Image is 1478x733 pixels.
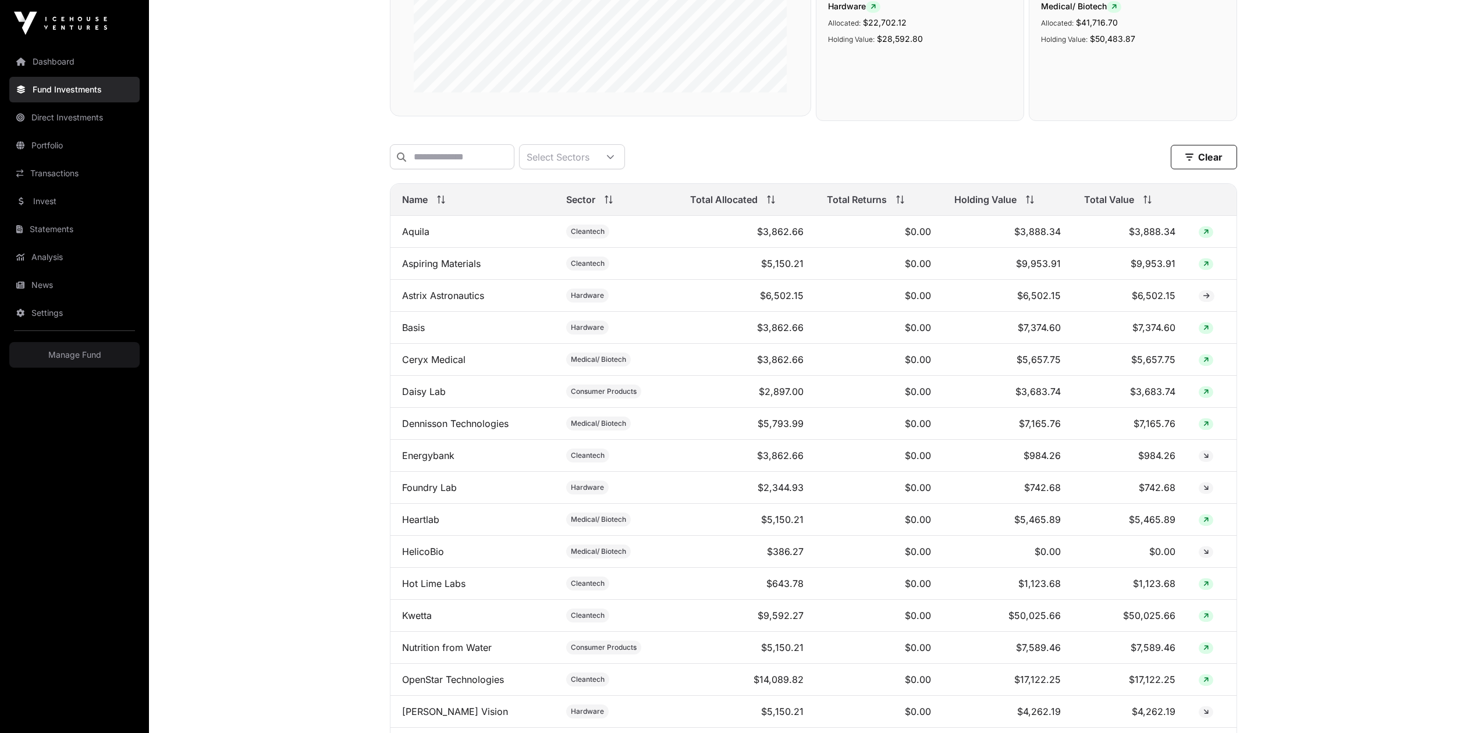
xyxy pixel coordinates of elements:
[571,579,605,588] span: Cleantech
[402,226,429,237] a: Aquila
[815,440,943,472] td: $0.00
[943,344,1073,376] td: $5,657.75
[1420,677,1478,733] div: Chat Widget
[678,312,815,344] td: $3,862.66
[1072,312,1187,344] td: $7,374.60
[402,482,457,493] a: Foundry Lab
[815,248,943,280] td: $0.00
[678,248,815,280] td: $5,150.21
[1072,632,1187,664] td: $7,589.46
[14,12,107,35] img: Icehouse Ventures Logo
[1072,568,1187,600] td: $1,123.68
[9,272,140,298] a: News
[571,259,605,268] span: Cleantech
[828,1,880,11] span: Hardware
[815,216,943,248] td: $0.00
[943,632,1073,664] td: $7,589.46
[943,440,1073,472] td: $984.26
[1072,600,1187,632] td: $50,025.66
[815,600,943,632] td: $0.00
[815,632,943,664] td: $0.00
[1084,193,1134,207] span: Total Value
[1041,35,1088,44] span: Holding Value:
[943,504,1073,536] td: $5,465.89
[1072,536,1187,568] td: $0.00
[943,664,1073,696] td: $17,122.25
[402,258,481,269] a: Aspiring Materials
[571,547,626,556] span: Medical/ Biotech
[1072,376,1187,408] td: $3,683.74
[678,344,815,376] td: $3,862.66
[571,451,605,460] span: Cleantech
[943,216,1073,248] td: $3,888.34
[1076,17,1118,27] span: $41,716.70
[678,280,815,312] td: $6,502.15
[571,707,604,716] span: Hardware
[1171,145,1237,169] button: Clear
[1072,504,1187,536] td: $5,465.89
[1041,19,1074,27] span: Allocated:
[9,161,140,186] a: Transactions
[9,342,140,368] a: Manage Fund
[1072,280,1187,312] td: $6,502.15
[815,280,943,312] td: $0.00
[566,193,595,207] span: Sector
[815,504,943,536] td: $0.00
[9,300,140,326] a: Settings
[943,312,1073,344] td: $7,374.60
[815,344,943,376] td: $0.00
[678,600,815,632] td: $9,592.27
[678,536,815,568] td: $386.27
[828,35,875,44] span: Holding Value:
[678,408,815,440] td: $5,793.99
[520,145,596,169] div: Select Sectors
[828,19,861,27] span: Allocated:
[402,706,508,717] a: [PERSON_NAME] Vision
[954,193,1017,207] span: Holding Value
[943,408,1073,440] td: $7,165.76
[571,355,626,364] span: Medical/ Biotech
[943,376,1073,408] td: $3,683.74
[1072,664,1187,696] td: $17,122.25
[9,77,140,102] a: Fund Investments
[1072,216,1187,248] td: $3,888.34
[678,664,815,696] td: $14,089.82
[943,472,1073,504] td: $742.68
[402,354,466,365] a: Ceryx Medical
[678,216,815,248] td: $3,862.66
[571,387,637,396] span: Consumer Products
[571,227,605,236] span: Cleantech
[402,193,428,207] span: Name
[815,696,943,728] td: $0.00
[678,440,815,472] td: $3,862.66
[863,17,907,27] span: $22,702.12
[9,188,140,214] a: Invest
[9,105,140,130] a: Direct Investments
[402,674,504,685] a: OpenStar Technologies
[943,280,1073,312] td: $6,502.15
[690,193,758,207] span: Total Allocated
[402,418,509,429] a: Dennisson Technologies
[402,514,439,525] a: Heartlab
[678,696,815,728] td: $5,150.21
[9,244,140,270] a: Analysis
[1072,344,1187,376] td: $5,657.75
[1072,408,1187,440] td: $7,165.76
[943,568,1073,600] td: $1,123.68
[815,312,943,344] td: $0.00
[943,600,1073,632] td: $50,025.66
[943,248,1073,280] td: $9,953.91
[571,611,605,620] span: Cleantech
[571,483,604,492] span: Hardware
[402,642,492,653] a: Nutrition from Water
[678,376,815,408] td: $2,897.00
[943,536,1073,568] td: $0.00
[943,696,1073,728] td: $4,262.19
[678,472,815,504] td: $2,344.93
[571,643,637,652] span: Consumer Products
[678,632,815,664] td: $5,150.21
[815,568,943,600] td: $0.00
[571,675,605,684] span: Cleantech
[402,610,432,621] a: Kwetta
[815,472,943,504] td: $0.00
